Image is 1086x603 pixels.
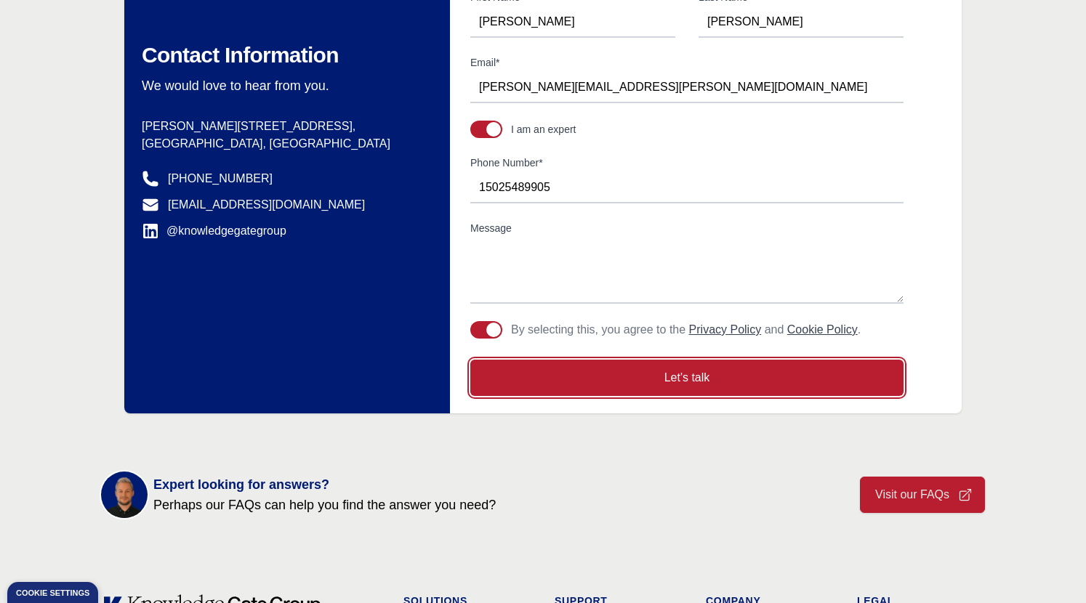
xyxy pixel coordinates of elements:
[860,477,985,513] a: Visit our FAQs
[153,495,496,515] span: Perhaps our FAQs can help you find the answer you need?
[511,321,861,339] p: By selecting this, you agree to the and .
[787,323,858,336] a: Cookie Policy
[1013,533,1086,603] iframe: Chat Widget
[101,472,148,518] img: KOL management, KEE, Therapy area experts
[470,55,904,70] label: Email*
[153,474,496,495] span: Expert looking for answers?
[168,170,273,187] a: [PHONE_NUMBER]
[16,589,89,597] div: Cookie settings
[511,122,576,137] div: I am an expert
[142,222,286,240] a: @knowledgegategroup
[142,135,415,153] p: [GEOGRAPHIC_DATA], [GEOGRAPHIC_DATA]
[142,42,415,68] h2: Contact Information
[470,360,904,396] button: Let's talk
[168,196,365,214] a: [EMAIL_ADDRESS][DOMAIN_NAME]
[470,155,904,170] label: Phone Number*
[689,323,762,336] a: Privacy Policy
[470,221,904,235] label: Message
[142,118,415,135] p: [PERSON_NAME][STREET_ADDRESS],
[142,77,415,94] p: We would love to hear from you.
